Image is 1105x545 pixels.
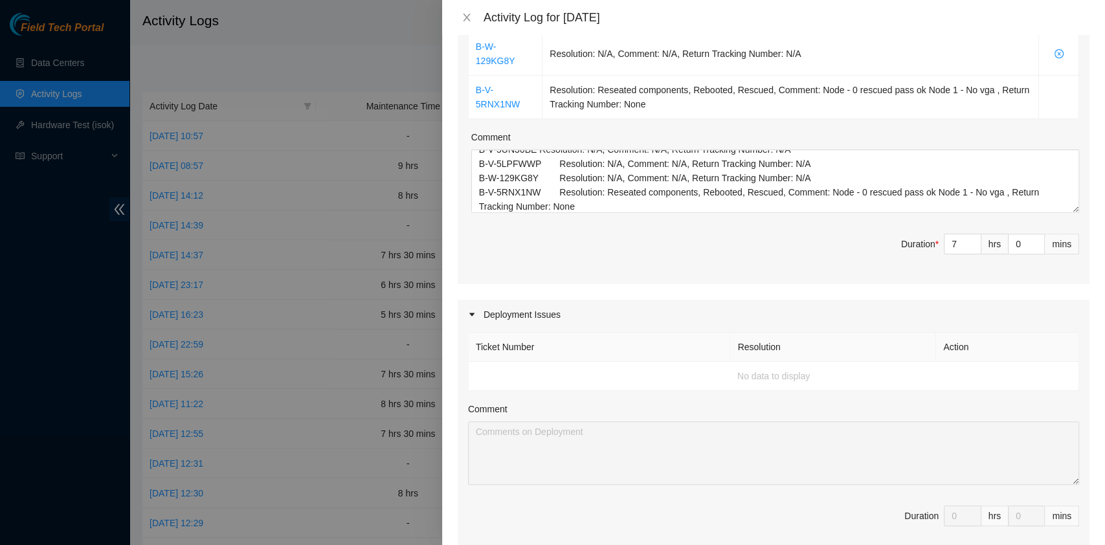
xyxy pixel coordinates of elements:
[484,10,1089,25] div: Activity Log for [DATE]
[468,311,476,318] span: caret-right
[1045,234,1079,254] div: mins
[476,41,515,66] a: B-W-129KG8Y
[1046,49,1071,58] span: close-circle
[901,237,939,251] div: Duration
[471,150,1079,213] textarea: Comment
[469,362,1079,391] td: No data to display
[458,300,1089,329] div: Deployment Issues
[468,421,1079,485] textarea: Comment
[1045,506,1079,526] div: mins
[904,509,939,523] div: Duration
[462,12,472,23] span: close
[936,333,1079,362] th: Action
[458,12,476,24] button: Close
[730,333,936,362] th: Resolution
[476,85,520,109] a: B-V-5RNX1NW
[542,76,1039,119] td: Resolution: Reseated components, Rebooted, Rescued, Comment: Node - 0 rescued pass ok Node 1 - No...
[542,32,1039,76] td: Resolution: N/A, Comment: N/A, Return Tracking Number: N/A
[468,402,508,416] label: Comment
[981,234,1009,254] div: hrs
[469,333,731,362] th: Ticket Number
[471,130,511,144] label: Comment
[981,506,1009,526] div: hrs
